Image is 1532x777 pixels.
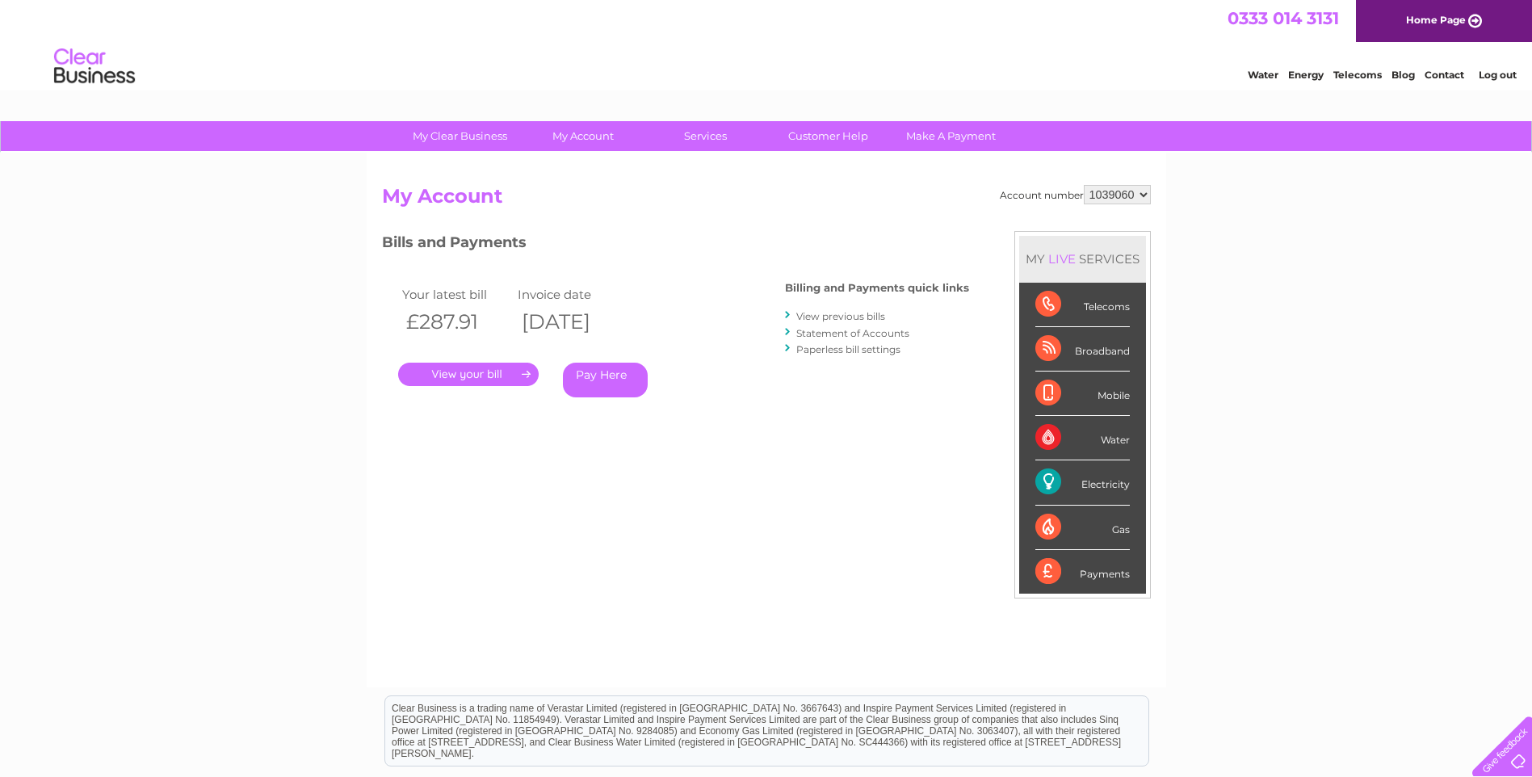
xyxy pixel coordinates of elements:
[563,363,648,397] a: Pay Here
[796,327,909,339] a: Statement of Accounts
[1288,69,1324,81] a: Energy
[1035,372,1130,416] div: Mobile
[639,121,772,151] a: Services
[1019,236,1146,282] div: MY SERVICES
[398,305,514,338] th: £287.91
[514,305,630,338] th: [DATE]
[1045,251,1079,267] div: LIVE
[393,121,527,151] a: My Clear Business
[1000,185,1151,204] div: Account number
[796,343,900,355] a: Paperless bill settings
[785,282,969,294] h4: Billing and Payments quick links
[1228,8,1339,28] a: 0333 014 3131
[1248,69,1278,81] a: Water
[514,283,630,305] td: Invoice date
[1333,69,1382,81] a: Telecoms
[516,121,649,151] a: My Account
[1035,327,1130,372] div: Broadband
[398,363,539,386] a: .
[1479,69,1517,81] a: Log out
[1391,69,1415,81] a: Blog
[1425,69,1464,81] a: Contact
[385,9,1148,78] div: Clear Business is a trading name of Verastar Limited (registered in [GEOGRAPHIC_DATA] No. 3667643...
[382,185,1151,216] h2: My Account
[762,121,895,151] a: Customer Help
[1035,283,1130,327] div: Telecoms
[1035,460,1130,505] div: Electricity
[796,310,885,322] a: View previous bills
[1035,550,1130,594] div: Payments
[884,121,1018,151] a: Make A Payment
[53,42,136,91] img: logo.png
[382,231,969,259] h3: Bills and Payments
[1035,506,1130,550] div: Gas
[398,283,514,305] td: Your latest bill
[1035,416,1130,460] div: Water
